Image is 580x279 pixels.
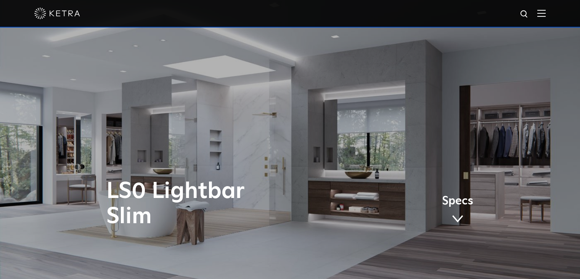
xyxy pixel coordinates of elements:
img: search icon [520,10,529,19]
h1: LS0 Lightbar Slim [106,179,322,229]
span: Specs [442,196,473,207]
a: Specs [442,196,473,225]
img: ketra-logo-2019-white [34,8,80,19]
img: Hamburger%20Nav.svg [537,10,546,17]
